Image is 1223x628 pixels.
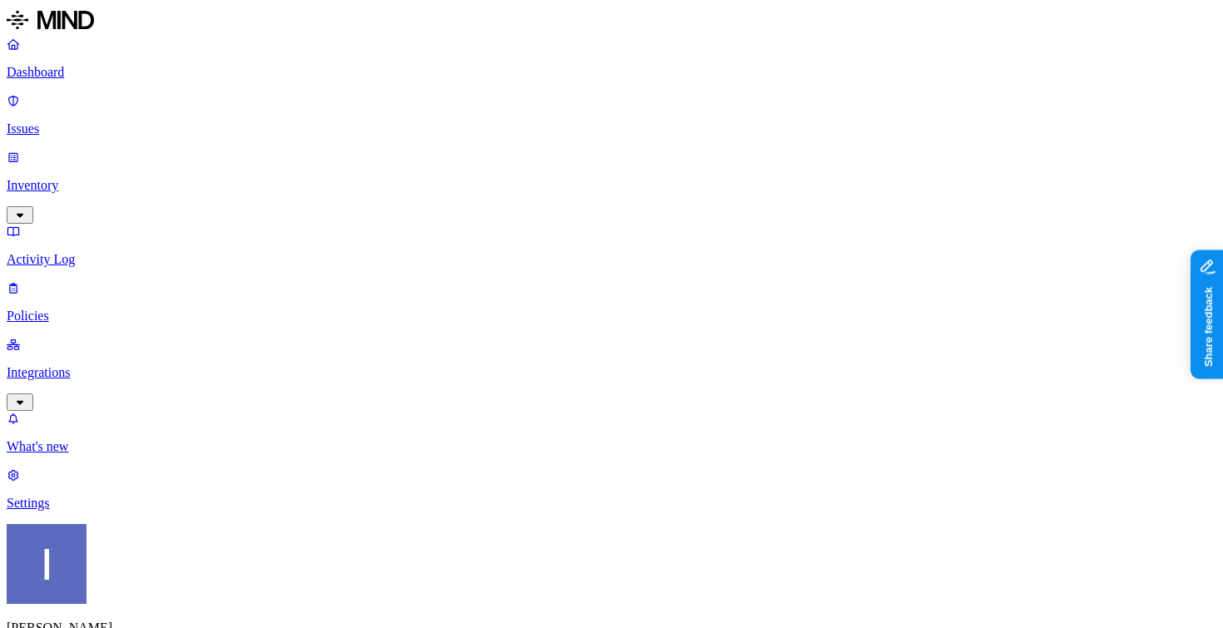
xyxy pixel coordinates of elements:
[7,252,1216,267] p: Activity Log
[7,439,1216,454] p: What's new
[7,37,1216,80] a: Dashboard
[7,7,1216,37] a: MIND
[7,224,1216,267] a: Activity Log
[7,524,87,604] img: Itai Schwartz
[7,467,1216,511] a: Settings
[7,411,1216,454] a: What's new
[7,121,1216,136] p: Issues
[7,309,1216,324] p: Policies
[7,93,1216,136] a: Issues
[7,150,1216,221] a: Inventory
[7,365,1216,380] p: Integrations
[7,337,1216,408] a: Integrations
[7,7,94,33] img: MIND
[7,280,1216,324] a: Policies
[7,65,1216,80] p: Dashboard
[7,178,1216,193] p: Inventory
[7,496,1216,511] p: Settings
